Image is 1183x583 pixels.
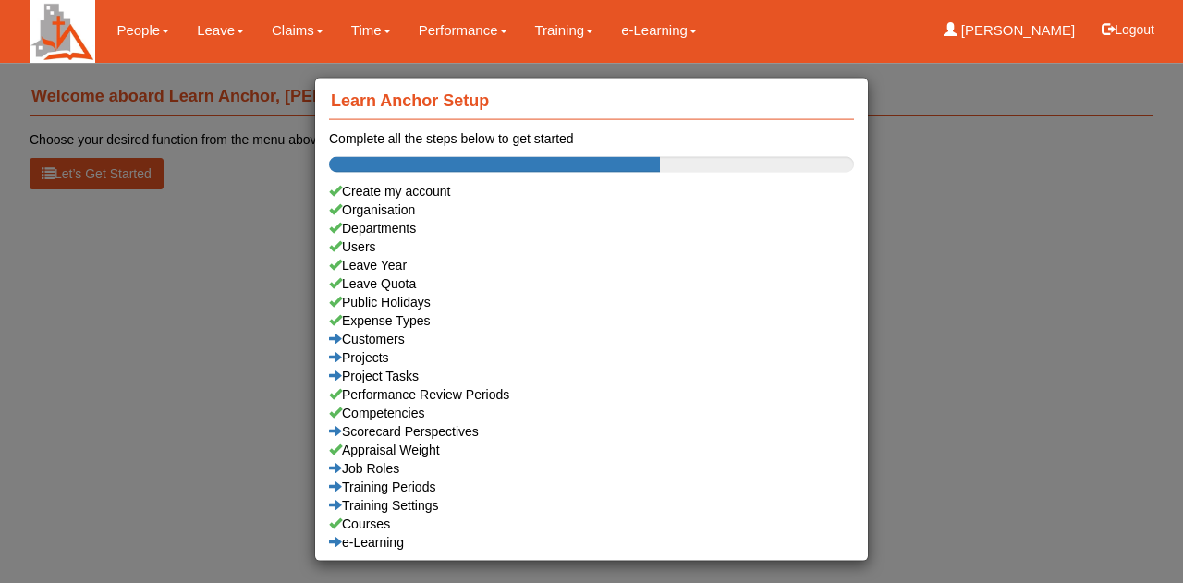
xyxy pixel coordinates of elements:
a: Project Tasks [329,367,854,385]
a: Training Periods [329,478,854,496]
a: Users [329,237,854,256]
a: Expense Types [329,311,854,330]
a: Leave Year [329,256,854,274]
a: Performance Review Periods [329,385,854,404]
a: Public Holidays [329,293,854,311]
a: Organisation [329,200,854,219]
a: Appraisal Weight [329,441,854,459]
a: Competencies [329,404,854,422]
a: Courses [329,515,854,533]
a: Departments [329,219,854,237]
iframe: chat widget [1105,509,1165,565]
a: e-Learning [329,533,854,552]
a: Training Settings [329,496,854,515]
a: Projects [329,348,854,367]
div: Create my account [329,182,854,200]
a: Customers [329,330,854,348]
a: Scorecard Perspectives [329,422,854,441]
a: Leave Quota [329,274,854,293]
div: Complete all the steps below to get started [329,129,854,148]
a: Job Roles [329,459,854,478]
h4: Learn Anchor Setup [329,82,854,120]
